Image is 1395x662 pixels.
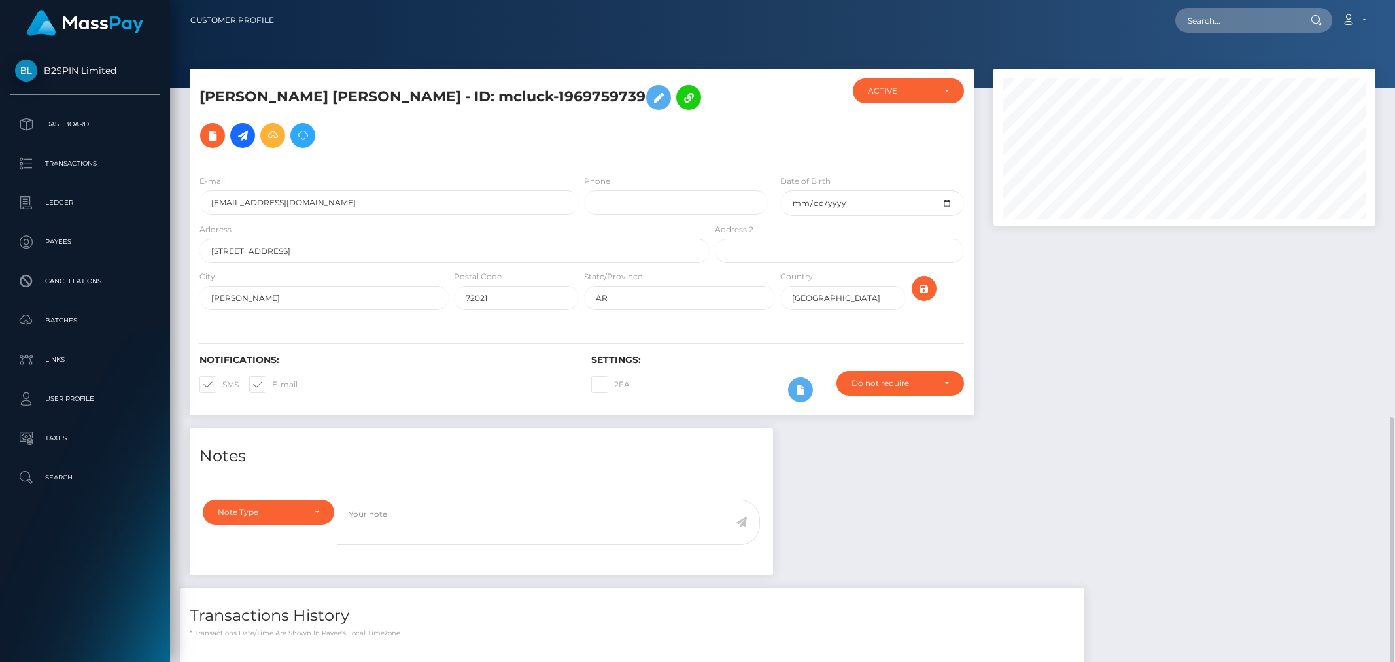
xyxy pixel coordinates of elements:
a: Payees [10,226,160,258]
label: Country [780,271,813,283]
label: City [199,271,215,283]
a: Initiate Payout [230,123,255,148]
h6: Notifications: [199,355,572,366]
a: Dashboard [10,108,160,141]
p: Cancellations [15,271,155,291]
h5: [PERSON_NAME] [PERSON_NAME] - ID: mcluck-1969759739 [199,78,702,154]
input: Search... [1175,8,1298,33]
a: Batches [10,304,160,337]
label: Address 2 [715,224,753,235]
a: Taxes [10,422,160,455]
label: Address [199,224,232,235]
button: Do not require [836,371,964,396]
img: MassPay Logo [27,10,143,36]
h4: Transactions History [190,604,1075,627]
a: User Profile [10,383,160,415]
label: Postal Code [454,271,502,283]
label: Phone [584,175,610,187]
label: Date of Birth [780,175,831,187]
p: User Profile [15,389,155,409]
p: Ledger [15,193,155,213]
p: Search [15,468,155,487]
p: Transactions [15,154,155,173]
p: * Transactions date/time are shown in payee's local timezone [190,628,1075,638]
button: Note Type [203,500,334,525]
h4: Notes [199,445,763,468]
img: B2SPIN Limited [15,60,37,82]
div: ACTIVE [868,86,934,96]
div: Note Type [218,507,304,517]
div: Do not require [852,378,934,389]
a: Search [10,461,160,494]
button: ACTIVE [853,78,964,103]
label: E-mail [249,376,298,393]
p: Batches [15,311,155,330]
a: Transactions [10,147,160,180]
span: B2SPIN Limited [10,65,160,77]
a: Customer Profile [190,7,274,34]
a: Cancellations [10,265,160,298]
h6: Settings: [591,355,963,366]
p: Links [15,350,155,370]
a: Links [10,343,160,376]
label: State/Province [584,271,642,283]
p: Taxes [15,428,155,448]
p: Payees [15,232,155,252]
label: 2FA [591,376,630,393]
label: SMS [199,376,239,393]
p: Dashboard [15,114,155,134]
label: E-mail [199,175,225,187]
a: Ledger [10,186,160,219]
